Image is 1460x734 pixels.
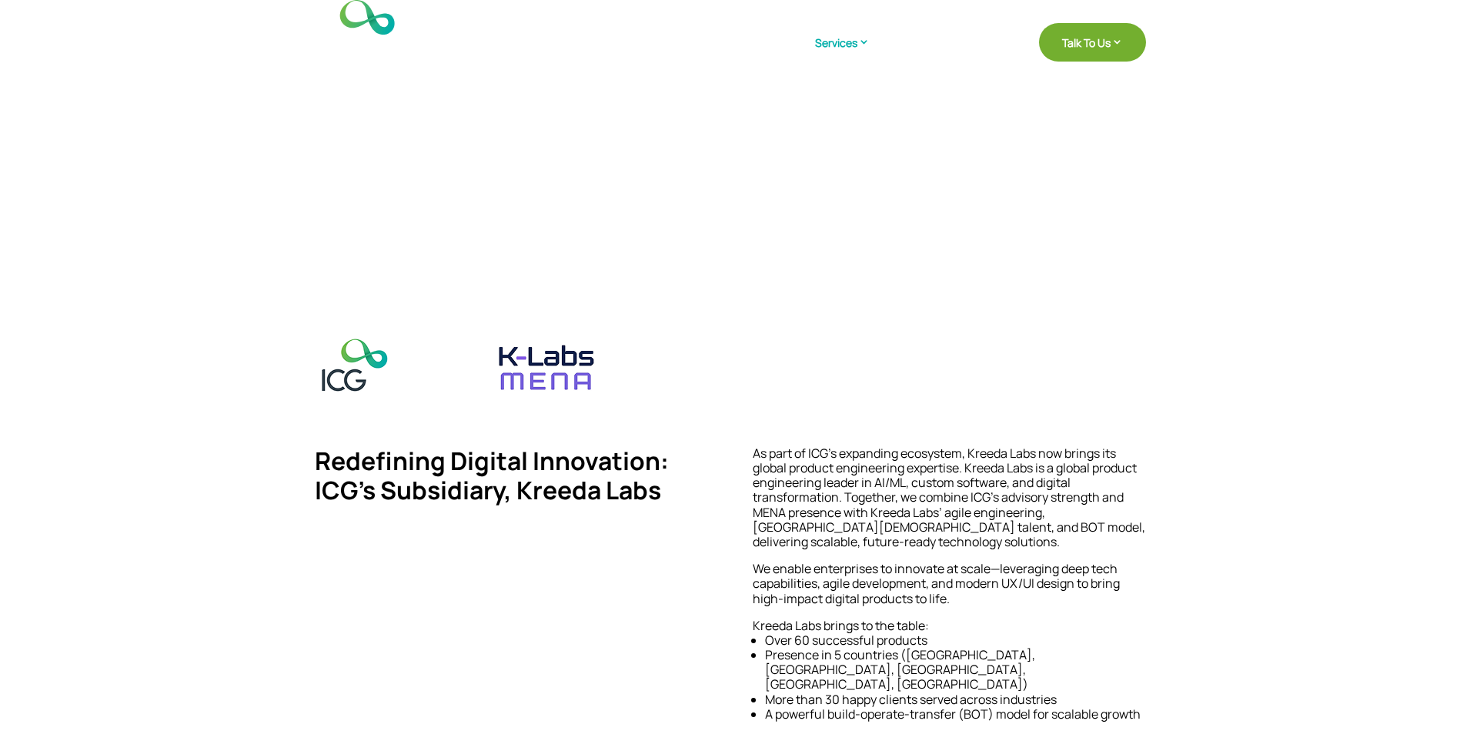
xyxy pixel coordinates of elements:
[753,562,1145,619] p: We enable enterprises to innovate at scale—leveraging deep tech capabilities, agile development, ...
[765,633,1145,648] li: Over 60 successful products
[1039,23,1146,62] a: Talk To Us
[753,446,1145,562] p: As part of ICG’s expanding ecosystem, Kreeda Labs now brings its global product engineering exper...
[765,692,1145,707] li: More than 30 happy clients served across industries
[315,446,707,513] h4: Redefining Digital Innovation: ICG’s Subsidiary, Kreeda Labs
[990,37,1020,73] a: About
[753,619,1145,633] p: Kreeda Labs brings to the table:
[315,334,396,402] img: icg-logo
[765,648,1145,692] li: Presence in 5 countries ([GEOGRAPHIC_DATA], [GEOGRAPHIC_DATA], [GEOGRAPHIC_DATA], [GEOGRAPHIC_DAT...
[904,35,971,73] a: Insights
[315,192,1001,209] span: Experience the power of our subsidiary, uniting ICG’s transformation vision with Kreeda Labs’ ful...
[315,102,633,165] strong: ICG & Kreeda Labs: A Smart Execution Alliance
[765,707,1145,722] li: A powerful build-operate-transfer (BOT) model for scalable growth
[489,334,602,402] img: KL_Mena_ScaleDown_Jpg 1
[815,35,885,73] a: Services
